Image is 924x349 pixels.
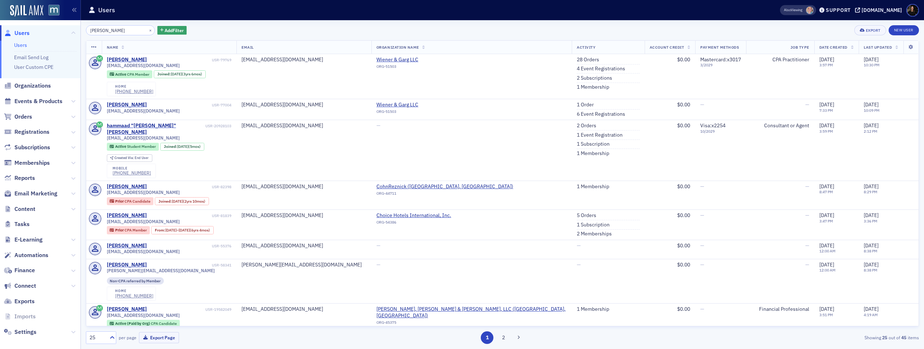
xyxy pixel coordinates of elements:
[805,242,809,249] span: —
[115,321,151,326] span: Active (Paid by Org)
[14,266,35,274] span: Finance
[241,212,366,219] div: [EMAIL_ADDRESS][DOMAIN_NAME]
[115,89,153,94] a: [PHONE_NUMBER]
[376,45,419,50] span: Organization Name
[577,123,596,129] a: 2 Orders
[4,266,35,274] a: Finance
[115,199,125,204] span: Prior
[107,154,152,162] div: Created Via: End User
[107,306,147,313] a: [PERSON_NAME]
[4,29,30,37] a: Users
[376,306,567,319] span: Rosen, Sapperstein & Friedlander, LLC (Towson, MD)
[376,212,451,219] a: Choice Hotels International, Inc.
[805,212,809,218] span: —
[677,101,690,108] span: $0.00
[4,313,36,321] a: Imports
[677,306,690,312] span: $0.00
[113,170,151,176] a: [PHONE_NUMBER]
[700,101,704,108] span: —
[107,262,147,268] a: [PERSON_NAME]
[4,97,62,105] a: Events & Products
[577,102,594,108] a: 1 Order
[165,27,184,34] span: Add Filter
[819,62,833,67] time: 3:57 PM
[107,249,180,254] span: [EMAIL_ADDRESS][DOMAIN_NAME]
[14,64,53,70] a: User Custom CPE
[677,122,690,129] span: $0.00
[4,205,35,213] a: Content
[107,102,147,108] a: [PERSON_NAME]
[107,212,147,219] a: [PERSON_NAME]
[677,56,690,63] span: $0.00
[119,334,136,341] label: per page
[4,174,35,182] a: Reports
[376,122,380,129] span: —
[139,332,179,343] button: Export Page
[115,293,153,299] a: [PHONE_NUMBER]
[115,84,153,89] div: home
[677,212,690,218] span: $0.00
[110,321,176,326] a: Active (Paid by Org) CPA Candidate
[148,58,231,62] div: USR-79769
[148,185,231,189] div: USR-82398
[4,190,57,198] a: Email Marketing
[577,45,596,50] span: Activity
[864,45,892,50] span: Last Updated
[177,144,188,149] span: [DATE]
[155,197,209,205] div: Joined: 2022-12-01 00:00:00
[148,307,231,312] div: USR-19582049
[114,155,135,160] span: Created Via :
[577,222,610,228] a: 1 Subscription
[179,227,190,233] span: [DATE]
[577,84,609,90] a: 1 Membership
[107,190,180,195] span: [EMAIL_ADDRESS][DOMAIN_NAME]
[165,227,176,233] span: [DATE]
[864,242,879,249] span: [DATE]
[481,331,493,344] button: 1
[205,124,231,128] div: USR-20928103
[110,228,147,233] a: Prior CPA Member
[157,26,187,35] button: AddFilter
[819,129,833,134] time: 3:59 PM
[115,72,127,77] span: Active
[14,236,43,244] span: E-Learning
[4,328,36,336] a: Settings
[805,101,809,108] span: —
[577,132,623,138] a: 1 Event Registration
[376,184,513,190] span: CohnReznick (Bethesda, MD)
[107,184,147,190] a: [PERSON_NAME]
[14,128,49,136] span: Registrations
[700,63,741,67] span: 3 / 2029
[646,334,919,341] div: Showing out of items
[148,103,231,107] div: USR-77004
[113,166,151,171] div: mobile
[115,144,127,149] span: Active
[177,144,201,149] div: (5mos)
[110,144,156,149] a: Active Student Member
[906,4,919,17] span: Profile
[107,197,154,205] div: Prior: Prior: CPA Candidate
[784,8,802,13] span: Viewing
[241,102,366,108] div: [EMAIL_ADDRESS][DOMAIN_NAME]
[819,312,833,317] time: 3:51 PM
[819,248,836,253] time: 12:00 AM
[14,205,35,213] span: Content
[819,101,834,108] span: [DATE]
[497,331,510,344] button: 2
[819,183,834,190] span: [DATE]
[376,184,513,190] a: CohnReznick ([GEOGRAPHIC_DATA], [GEOGRAPHIC_DATA])
[881,334,889,341] strong: 25
[864,248,877,253] time: 8:38 PM
[889,25,919,35] a: New User
[148,213,231,218] div: USR-81839
[376,320,567,327] div: ORG-45375
[650,45,684,50] span: Account Credit
[577,242,581,249] span: —
[127,72,149,77] span: CPA Member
